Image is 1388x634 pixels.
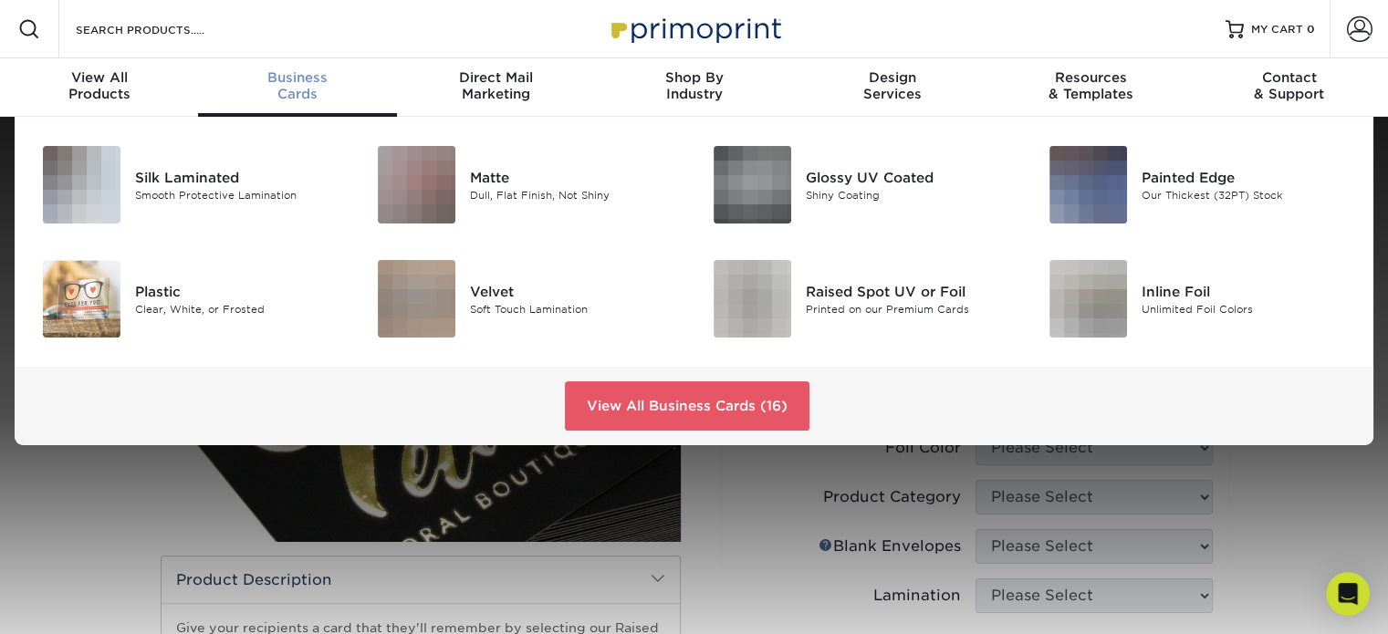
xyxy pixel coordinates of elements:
[1190,69,1388,86] span: Contact
[1190,58,1388,117] a: Contact& Support
[1307,23,1315,36] span: 0
[1190,69,1388,102] div: & Support
[37,253,345,345] a: Plastic Business Cards Plastic Clear, White, or Frosted
[198,58,396,117] a: BusinessCards
[43,260,120,338] img: Plastic Business Cards
[806,187,1016,203] div: Shiny Coating
[1043,139,1351,231] a: Painted Edge Business Cards Painted Edge Our Thickest (32PT) Stock
[806,281,1016,301] div: Raised Spot UV or Foil
[708,139,1017,231] a: Glossy UV Coated Business Cards Glossy UV Coated Shiny Coating
[372,139,681,231] a: Matte Business Cards Matte Dull, Flat Finish, Not Shiny
[714,260,791,338] img: Raised Spot UV or Foil Business Cards
[470,187,680,203] div: Dull, Flat Finish, Not Shiny
[991,69,1189,86] span: Resources
[397,69,595,86] span: Direct Mail
[397,58,595,117] a: Direct MailMarketing
[991,69,1189,102] div: & Templates
[37,139,345,231] a: Silk Laminated Business Cards Silk Laminated Smooth Protective Lamination
[793,69,991,86] span: Design
[1251,22,1303,37] span: MY CART
[565,381,809,431] a: View All Business Cards (16)
[793,58,991,117] a: DesignServices
[1142,281,1351,301] div: Inline Foil
[470,301,680,317] div: Soft Touch Lamination
[74,18,252,40] input: SEARCH PRODUCTS.....
[135,301,345,317] div: Clear, White, or Frosted
[595,69,793,86] span: Shop By
[1326,572,1370,616] div: Open Intercom Messenger
[1049,146,1127,223] img: Painted Edge Business Cards
[595,69,793,102] div: Industry
[806,301,1016,317] div: Printed on our Premium Cards
[1142,187,1351,203] div: Our Thickest (32PT) Stock
[470,281,680,301] div: Velvet
[1043,253,1351,345] a: Inline Foil Business Cards Inline Foil Unlimited Foil Colors
[135,187,345,203] div: Smooth Protective Lamination
[991,58,1189,117] a: Resources& Templates
[378,146,455,223] img: Matte Business Cards
[603,9,786,48] img: Primoprint
[714,146,791,223] img: Glossy UV Coated Business Cards
[135,281,345,301] div: Plastic
[793,69,991,102] div: Services
[43,146,120,223] img: Silk Laminated Business Cards
[708,253,1017,345] a: Raised Spot UV or Foil Business Cards Raised Spot UV or Foil Printed on our Premium Cards
[595,58,793,117] a: Shop ByIndustry
[198,69,396,102] div: Cards
[1142,301,1351,317] div: Unlimited Foil Colors
[372,253,681,345] a: Velvet Business Cards Velvet Soft Touch Lamination
[1142,167,1351,187] div: Painted Edge
[198,69,396,86] span: Business
[470,167,680,187] div: Matte
[397,69,595,102] div: Marketing
[378,260,455,338] img: Velvet Business Cards
[135,167,345,187] div: Silk Laminated
[806,167,1016,187] div: Glossy UV Coated
[1049,260,1127,338] img: Inline Foil Business Cards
